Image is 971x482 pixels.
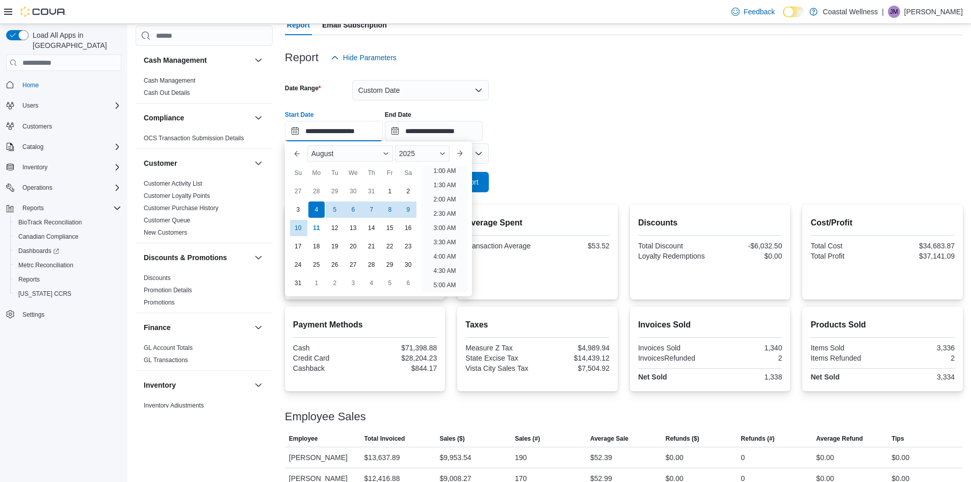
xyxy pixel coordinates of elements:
[810,217,955,229] h2: Cost/Profit
[352,80,489,100] button: Custom Date
[252,157,265,169] button: Customer
[14,259,121,271] span: Metrc Reconciliation
[14,231,83,243] a: Canadian Compliance
[638,217,782,229] h2: Discounts
[327,257,343,273] div: day-26
[429,179,460,191] li: 1:30 AM
[144,134,244,142] span: OCS Transaction Submission Details
[14,216,86,229] a: BioTrack Reconciliation
[285,52,319,64] h3: Report
[252,54,265,66] button: Cash Management
[22,311,44,319] span: Settings
[308,201,325,218] div: day-4
[810,344,880,352] div: Items Sold
[885,354,955,362] div: 2
[400,183,416,199] div: day-2
[904,6,963,18] p: [PERSON_NAME]
[590,435,628,443] span: Average Sale
[885,242,955,250] div: $34,683.87
[363,201,380,218] div: day-7
[363,257,380,273] div: day-28
[308,183,325,199] div: day-28
[289,435,318,443] span: Employee
[327,220,343,236] div: day-12
[18,99,121,112] span: Users
[290,238,306,255] div: day-17
[290,220,306,236] div: day-10
[144,113,250,123] button: Compliance
[465,217,610,229] h2: Average Spent
[290,201,306,218] div: day-3
[144,77,195,85] span: Cash Management
[540,364,610,372] div: $7,504.92
[890,6,898,18] span: JM
[439,451,471,464] div: $9,953.54
[727,2,779,22] a: Feedback
[345,275,361,291] div: day-3
[816,435,863,443] span: Average Refund
[144,357,188,364] a: GL Transactions
[429,236,460,248] li: 3:30 AM
[144,252,250,263] button: Discounts & Promotions
[290,183,306,199] div: day-27
[136,132,273,148] div: Compliance
[14,273,121,286] span: Reports
[540,242,610,250] div: $53.52
[327,201,343,218] div: day-5
[345,165,361,181] div: We
[666,435,699,443] span: Refunds ($)
[293,354,363,362] div: Credit Card
[14,288,75,300] a: [US_STATE] CCRS
[422,166,468,292] ul: Time
[399,149,415,158] span: 2025
[290,257,306,273] div: day-24
[290,275,306,291] div: day-31
[144,401,204,410] span: Inventory Adjustments
[590,451,612,464] div: $52.39
[144,180,202,187] a: Customer Activity List
[18,79,43,91] a: Home
[18,275,40,284] span: Reports
[2,181,125,195] button: Operations
[741,435,775,443] span: Refunds (#)
[144,298,175,307] span: Promotions
[400,165,416,181] div: Sa
[400,275,416,291] div: day-6
[308,275,325,291] div: day-1
[2,307,125,322] button: Settings
[285,111,314,119] label: Start Date
[465,242,535,250] div: Transaction Average
[666,451,684,464] div: $0.00
[10,272,125,287] button: Reports
[29,30,121,50] span: Load All Apps in [GEOGRAPHIC_DATA]
[287,15,310,35] span: Report
[22,81,39,89] span: Home
[20,7,66,17] img: Cova
[14,245,63,257] a: Dashboards
[252,321,265,334] button: Finance
[22,102,38,110] span: Users
[14,245,121,257] span: Dashboards
[144,229,187,237] span: New Customers
[22,163,47,171] span: Inventory
[14,216,121,229] span: BioTrack Reconciliation
[293,364,363,372] div: Cashback
[144,113,184,123] h3: Compliance
[308,165,325,181] div: Mo
[345,183,361,199] div: day-30
[363,165,380,181] div: Th
[327,238,343,255] div: day-19
[18,161,121,173] span: Inventory
[293,344,363,352] div: Cash
[400,201,416,218] div: day-9
[10,258,125,272] button: Metrc Reconciliation
[144,344,193,352] span: GL Account Totals
[885,252,955,260] div: $37,141.09
[810,373,839,381] strong: Net Sold
[290,165,306,181] div: Su
[741,451,745,464] div: 0
[285,121,383,141] input: Press the down key to enter a popover containing a calendar. Press the escape key to close the po...
[18,247,59,255] span: Dashboards
[252,251,265,264] button: Discounts & Promotions
[367,354,437,362] div: $28,204.23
